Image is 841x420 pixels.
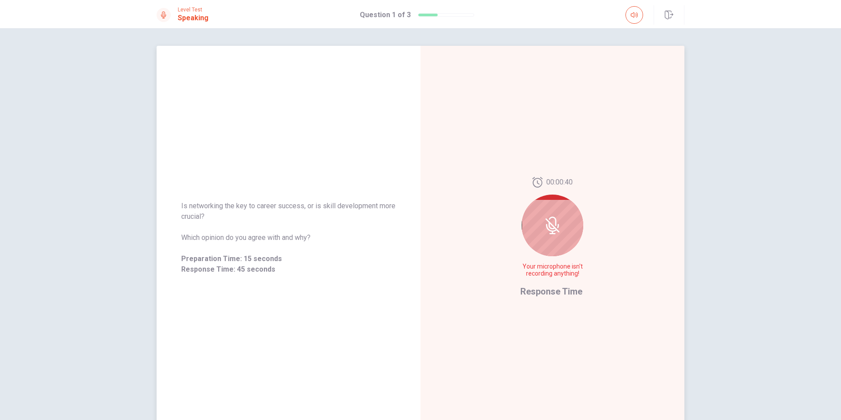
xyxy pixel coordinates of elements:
[181,254,396,264] span: Preparation Time: 15 seconds
[360,10,411,20] h1: Question 1 of 3
[520,263,585,277] span: Your microphone isn't recording anything!
[178,13,208,23] h1: Speaking
[520,286,582,297] span: Response Time
[181,264,396,275] span: Response Time: 45 seconds
[181,232,396,243] span: Which opinion do you agree with and why?
[546,177,573,188] span: 00:00:40
[178,7,208,13] span: Level Test
[181,201,396,222] span: Is networking the key to career success, or is skill development more crucial?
